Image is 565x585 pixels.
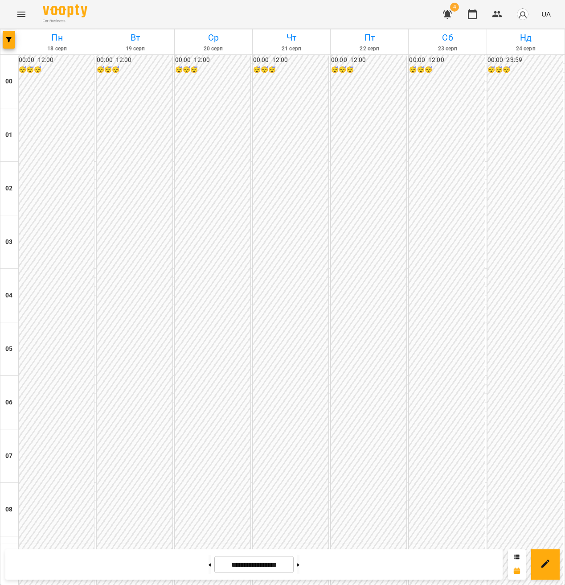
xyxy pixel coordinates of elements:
h6: 07 [5,451,12,461]
h6: 23 серп [410,45,485,53]
h6: 00:00 - 12:00 [409,55,484,65]
h6: Сб [410,31,485,45]
h6: 00:00 - 12:00 [253,55,328,65]
img: avatar_s.png [516,8,529,21]
button: UA [538,6,554,22]
h6: 😴😴😴 [487,65,563,75]
h6: Вт [98,31,172,45]
h6: 00:00 - 12:00 [331,55,406,65]
span: UA [541,9,551,19]
h6: 00 [5,77,12,87]
h6: 08 [5,505,12,515]
h6: 00:00 - 12:00 [175,55,250,65]
h6: 😴😴😴 [97,65,172,75]
h6: 22 серп [332,45,407,53]
h6: 04 [5,291,12,301]
h6: 00:00 - 23:59 [487,55,563,65]
h6: 00:00 - 12:00 [19,55,94,65]
h6: Пт [332,31,407,45]
img: Voopty Logo [43,4,87,17]
h6: 02 [5,184,12,194]
h6: 00:00 - 12:00 [97,55,172,65]
h6: 21 серп [254,45,329,53]
h6: 18 серп [20,45,94,53]
h6: Ср [176,31,251,45]
h6: Нд [488,31,563,45]
h6: 😴😴😴 [331,65,406,75]
span: For Business [43,18,87,24]
h6: 😴😴😴 [19,65,94,75]
h6: 19 серп [98,45,172,53]
h6: 06 [5,398,12,408]
h6: 20 серп [176,45,251,53]
h6: 😴😴😴 [253,65,328,75]
span: 4 [450,3,459,12]
h6: Пн [20,31,94,45]
h6: 01 [5,130,12,140]
button: Menu [11,4,32,25]
h6: Чт [254,31,329,45]
h6: 24 серп [488,45,563,53]
h6: 😴😴😴 [175,65,250,75]
h6: 05 [5,344,12,354]
h6: 03 [5,237,12,247]
h6: 😴😴😴 [409,65,484,75]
